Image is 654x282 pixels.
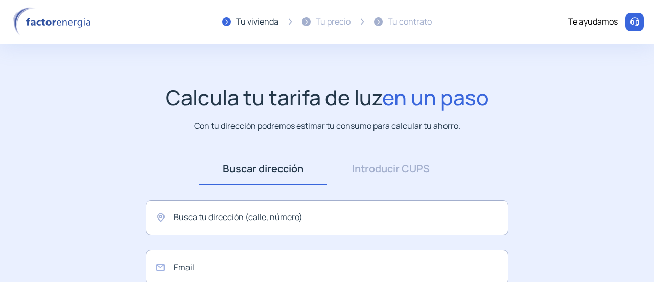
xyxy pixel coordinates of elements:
span: en un paso [382,83,489,112]
h1: Calcula tu tarifa de luz [166,85,489,110]
a: Introducir CUPS [327,153,455,185]
img: llamar [629,17,640,27]
img: logo factor [10,7,97,37]
div: Tu vivienda [236,15,278,29]
div: Tu contrato [388,15,432,29]
div: Tu precio [316,15,351,29]
a: Buscar dirección [199,153,327,185]
div: Te ayudamos [568,15,618,29]
p: Con tu dirección podremos estimar tu consumo para calcular tu ahorro. [194,120,460,133]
